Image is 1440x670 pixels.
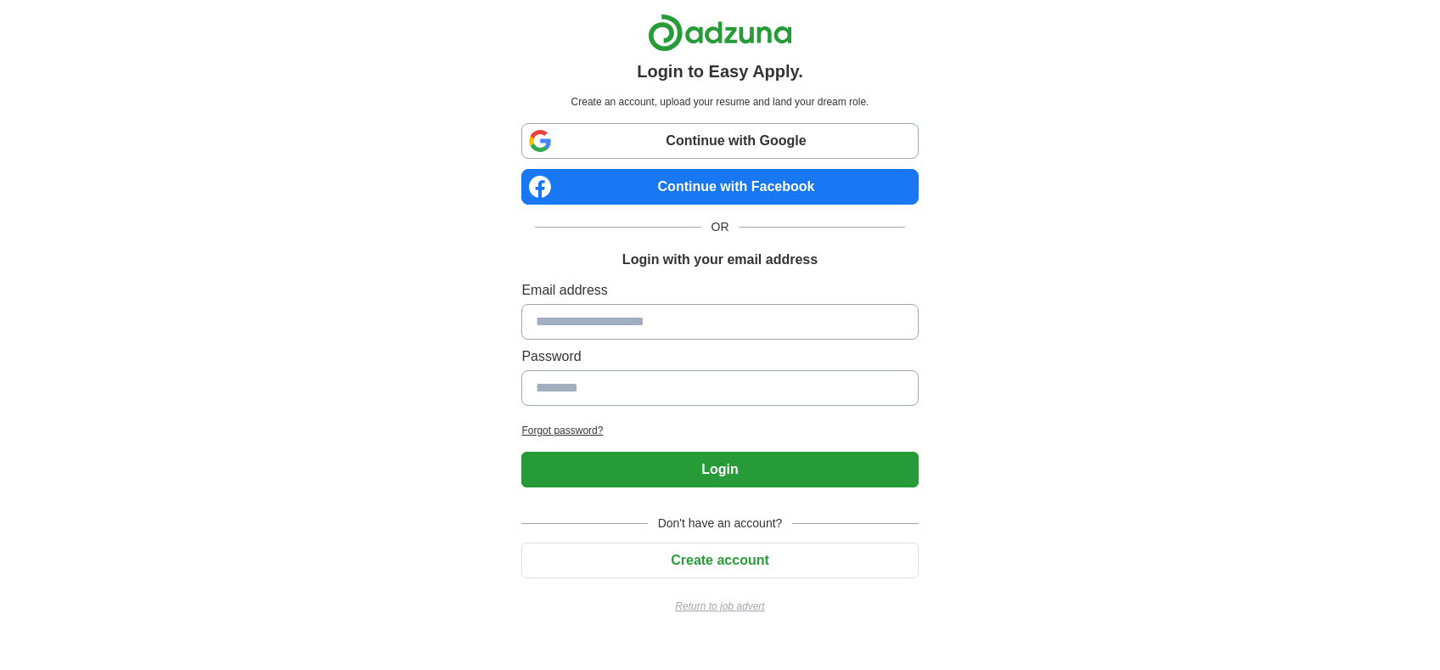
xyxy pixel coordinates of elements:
[521,452,918,487] button: Login
[701,218,740,236] span: OR
[648,14,792,52] img: Adzuna logo
[521,543,918,578] button: Create account
[622,250,818,270] h1: Login with your email address
[637,59,803,84] h1: Login to Easy Apply.
[521,280,918,301] label: Email address
[648,515,793,532] span: Don't have an account?
[521,599,918,614] a: Return to job advert
[521,346,918,367] label: Password
[521,553,918,567] a: Create account
[521,123,918,159] a: Continue with Google
[525,94,914,110] p: Create an account, upload your resume and land your dream role.
[521,423,918,438] a: Forgot password?
[521,169,918,205] a: Continue with Facebook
